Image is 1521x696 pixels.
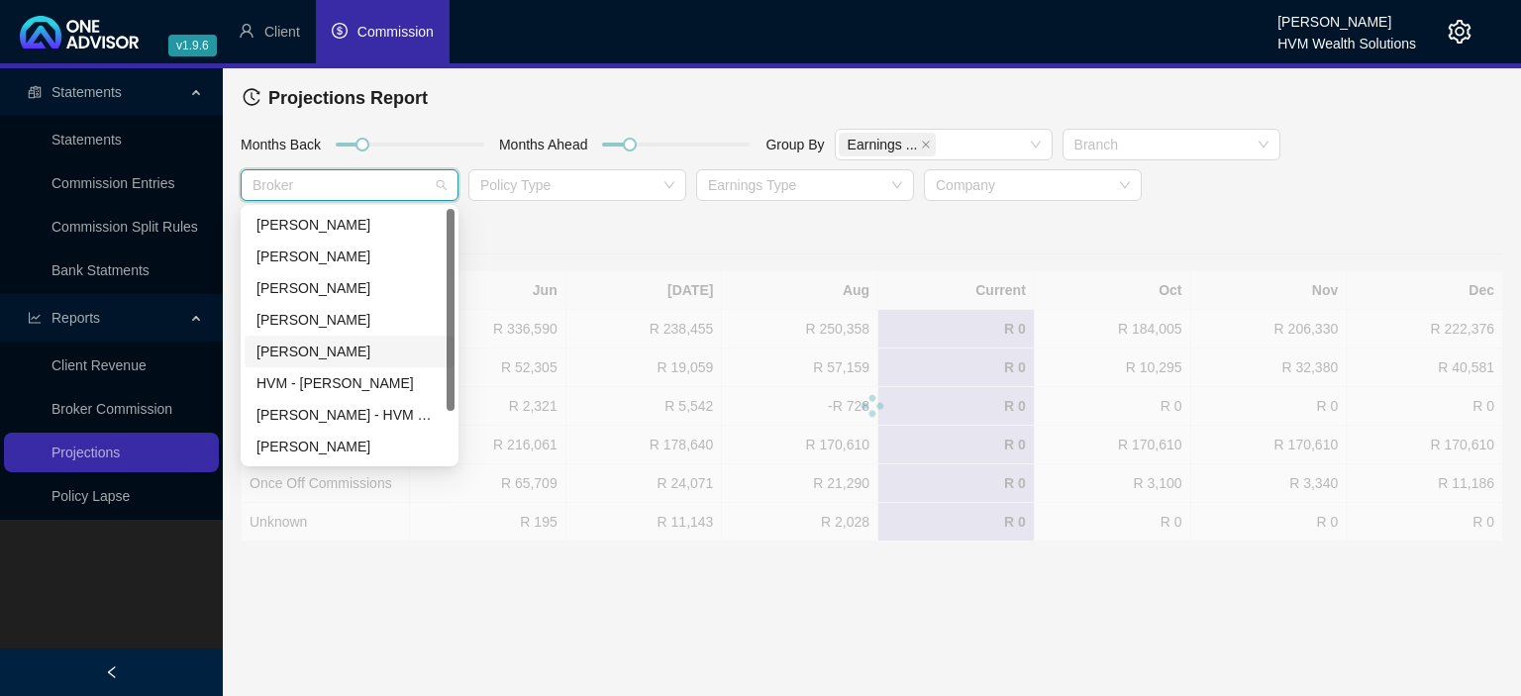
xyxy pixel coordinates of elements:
span: user [239,23,254,39]
div: [PERSON_NAME] [256,341,443,362]
span: Projections Report [268,88,428,108]
div: [PERSON_NAME] [256,214,443,236]
div: HVM Wealth Solutions [1277,27,1416,49]
span: history [243,88,260,106]
span: close [921,140,931,149]
a: Broker Commission [51,401,172,417]
div: Months Ahead [494,134,593,163]
div: [PERSON_NAME] [256,277,443,299]
a: Commission Split Rules [51,219,198,235]
span: Client [264,24,300,40]
div: Chanel Francis [245,304,455,336]
a: Projections [51,445,120,460]
span: v1.9.6 [168,35,217,56]
span: left [105,665,119,679]
div: Wesley Bowman [245,209,455,241]
div: Cheryl-Anne Chislett [245,241,455,272]
span: dollar [332,23,348,39]
div: Bronwyn Desplace [245,272,455,304]
a: Commission Entries [51,175,174,191]
a: Statements [51,132,122,148]
div: Group By [760,134,829,163]
span: Earnings ... [848,134,918,155]
div: Dalton Hartley [245,336,455,367]
div: Months Back [236,134,326,163]
div: HVM - [PERSON_NAME] [256,372,443,394]
div: Bronwyn Desplace - HVM Wealth [245,399,455,431]
div: [PERSON_NAME] [256,309,443,331]
div: [PERSON_NAME] [1277,5,1416,27]
div: [PERSON_NAME] [256,246,443,267]
div: [PERSON_NAME] [256,436,443,457]
span: setting [1448,20,1471,44]
span: Commission [357,24,434,40]
a: Client Revenue [51,357,147,373]
span: reconciliation [28,85,42,99]
a: Bank Statments [51,262,150,278]
div: [PERSON_NAME] - HVM Wealth [256,404,443,426]
div: HVM - Wesley Bowman [245,367,455,399]
span: Reports [51,310,100,326]
a: Policy Lapse [51,488,130,504]
div: Darryn Purtell [245,431,455,462]
img: 2df55531c6924b55f21c4cf5d4484680-logo-light.svg [20,16,139,49]
span: line-chart [28,311,42,325]
span: Earnings Type [839,133,937,156]
span: Statements [51,84,122,100]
